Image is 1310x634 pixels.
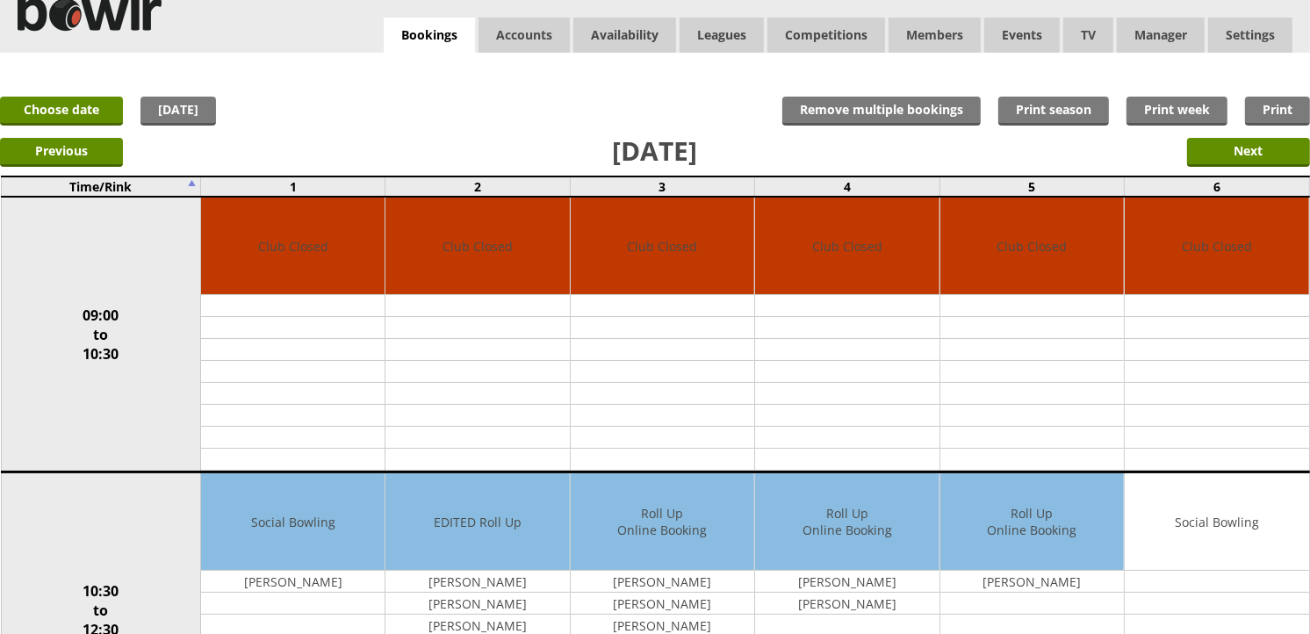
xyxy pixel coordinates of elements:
td: 09:00 to 10:30 [1,197,201,472]
a: Competitions [767,18,885,53]
td: Club Closed [940,198,1124,295]
span: Members [889,18,981,53]
a: Events [984,18,1060,53]
td: 1 [201,177,385,197]
td: [PERSON_NAME] [385,593,569,615]
a: [DATE] [140,97,216,126]
td: [PERSON_NAME] [755,593,939,615]
td: [PERSON_NAME] [385,571,569,593]
td: Club Closed [201,198,385,295]
td: 5 [939,177,1124,197]
input: Remove multiple bookings [782,97,981,126]
td: Roll Up Online Booking [755,473,939,571]
td: Club Closed [755,198,939,295]
a: Bookings [384,18,475,54]
td: [PERSON_NAME] [755,571,939,593]
td: 3 [570,177,754,197]
span: TV [1063,18,1113,53]
td: 2 [385,177,570,197]
td: 4 [755,177,939,197]
td: Time/Rink [1,177,201,197]
td: Social Bowling [201,473,385,571]
td: [PERSON_NAME] [571,593,754,615]
span: Accounts [479,18,570,53]
td: Roll Up Online Booking [571,473,754,571]
a: Availability [573,18,676,53]
span: Settings [1208,18,1292,53]
td: Club Closed [385,198,569,295]
td: Club Closed [1125,198,1308,295]
td: [PERSON_NAME] [571,571,754,593]
td: 6 [1125,177,1309,197]
td: Club Closed [571,198,754,295]
a: Print week [1126,97,1227,126]
a: Print season [998,97,1109,126]
a: Print [1245,97,1310,126]
td: [PERSON_NAME] [940,571,1124,593]
input: Next [1187,138,1310,167]
td: EDITED Roll Up [385,473,569,571]
a: Leagues [680,18,764,53]
td: Social Bowling [1125,473,1308,571]
td: Roll Up Online Booking [940,473,1124,571]
span: Manager [1117,18,1205,53]
td: [PERSON_NAME] [201,571,385,593]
